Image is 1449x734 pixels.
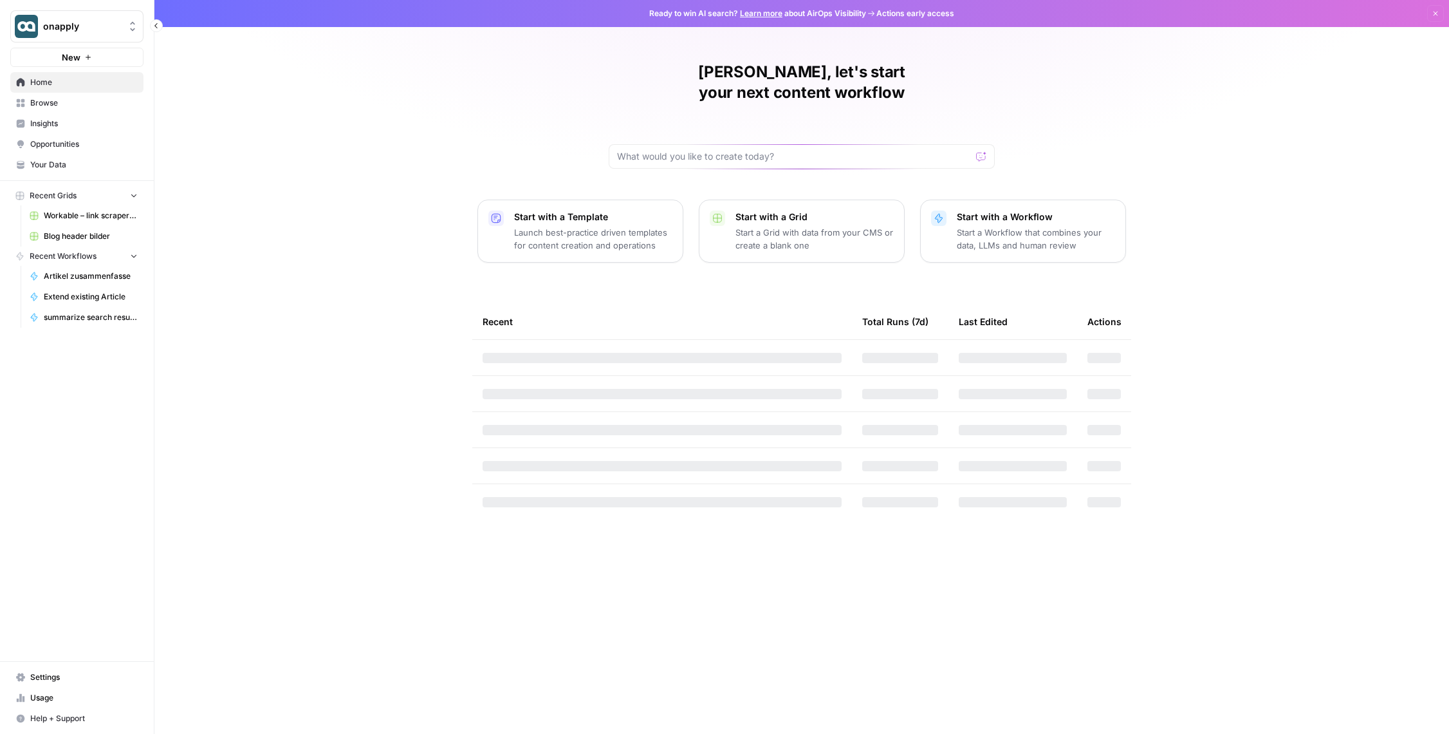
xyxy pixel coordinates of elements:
[24,287,143,307] a: Extend existing Article
[24,266,143,287] a: Artikel zusammenfasse
[477,200,683,263] button: Start with a TemplateLaunch best-practice driven templates for content creation and operations
[30,159,138,171] span: Your Data
[44,270,138,282] span: Artikel zusammenfasse
[24,226,143,247] a: Blog header bilder
[649,8,866,19] span: Ready to win AI search? about AirOps Visibility
[62,51,80,64] span: New
[30,713,138,724] span: Help + Support
[735,211,894,223] p: Start with a Grid
[699,200,905,263] button: Start with a GridStart a Grid with data from your CMS or create a blank one
[30,190,77,202] span: Recent Grids
[10,48,143,67] button: New
[43,20,121,33] span: onapply
[876,8,954,19] span: Actions early access
[920,200,1126,263] button: Start with a WorkflowStart a Workflow that combines your data, LLMs and human review
[30,250,97,262] span: Recent Workflows
[30,77,138,88] span: Home
[30,118,138,129] span: Insights
[609,62,995,103] h1: [PERSON_NAME], let's start your next content workflow
[10,134,143,155] a: Opportunities
[10,72,143,93] a: Home
[740,8,782,18] a: Learn more
[10,155,143,175] a: Your Data
[959,304,1008,339] div: Last Edited
[1087,304,1121,339] div: Actions
[44,231,138,242] span: Blog header bilder
[10,113,143,134] a: Insights
[514,226,672,252] p: Launch best-practice driven templates for content creation and operations
[30,138,138,150] span: Opportunities
[514,211,672,223] p: Start with a Template
[617,150,971,163] input: What would you like to create today?
[44,312,138,323] span: summarize search results
[735,226,894,252] p: Start a Grid with data from your CMS or create a blank one
[30,692,138,704] span: Usage
[957,211,1115,223] p: Start with a Workflow
[10,247,143,266] button: Recent Workflows
[483,304,842,339] div: Recent
[10,186,143,205] button: Recent Grids
[30,672,138,683] span: Settings
[30,97,138,109] span: Browse
[10,688,143,708] a: Usage
[44,291,138,303] span: Extend existing Article
[10,10,143,42] button: Workspace: onapply
[15,15,38,38] img: onapply Logo
[44,210,138,221] span: Workable – link scraper Grid
[10,708,143,729] button: Help + Support
[10,93,143,113] a: Browse
[957,226,1115,252] p: Start a Workflow that combines your data, LLMs and human review
[862,304,928,339] div: Total Runs (7d)
[10,667,143,688] a: Settings
[24,205,143,226] a: Workable – link scraper Grid
[24,307,143,328] a: summarize search results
